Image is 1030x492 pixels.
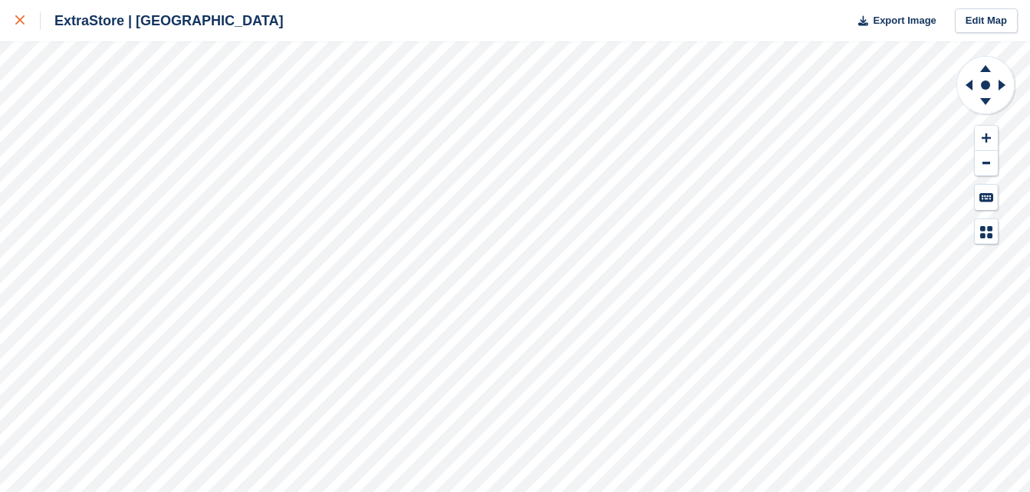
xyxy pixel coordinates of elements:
span: Export Image [873,13,936,28]
button: Zoom In [975,126,998,151]
a: Edit Map [955,8,1018,34]
button: Export Image [849,8,936,34]
button: Keyboard Shortcuts [975,185,998,210]
button: Zoom Out [975,151,998,176]
button: Map Legend [975,219,998,244]
div: ExtraStore | [GEOGRAPHIC_DATA] [41,11,283,30]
